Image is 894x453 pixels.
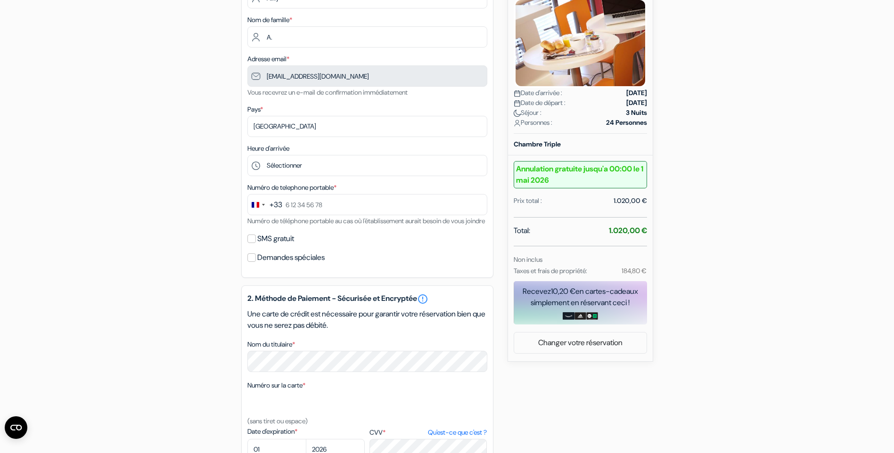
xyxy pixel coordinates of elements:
span: Personnes : [514,118,552,128]
button: Ouvrir le widget CMP [5,416,27,439]
small: Taxes et frais de propriété: [514,267,587,275]
small: Vous recevrez un e-mail de confirmation immédiatement [247,88,408,97]
strong: 3 Nuits [626,108,647,118]
span: Date d'arrivée : [514,88,562,98]
span: Total: [514,225,530,236]
img: adidas-card.png [574,312,586,320]
a: error_outline [417,293,428,305]
input: 6 12 34 56 78 [247,194,487,215]
small: Non inclus [514,255,542,264]
b: Annulation gratuite jusqu'a 00:00 le 1 mai 2026 [514,161,647,188]
img: calendar.svg [514,90,521,97]
label: Numéro sur la carte [247,380,305,390]
small: 184,80 € [622,267,647,275]
small: (sans tiret ou espace) [247,417,308,425]
div: Recevez en cartes-cadeaux simplement en réservant ceci ! [514,286,647,308]
a: Changer votre réservation [514,334,647,352]
label: Nom de famille [247,15,292,25]
span: 10,20 € [551,286,575,296]
img: uber-uber-eats-card.png [586,312,598,320]
div: +33 [270,199,282,210]
strong: 1.020,00 € [609,226,647,235]
small: Numéro de téléphone portable au cas où l'établissement aurait besoin de vous joindre [247,217,485,225]
b: Chambre Triple [514,140,561,148]
a: Qu'est-ce que c'est ? [428,428,487,437]
div: 1.020,00 € [614,196,647,206]
label: Pays [247,105,263,114]
label: Numéro de telephone portable [247,183,336,193]
strong: [DATE] [626,98,647,108]
img: calendar.svg [514,100,521,107]
div: Prix total : [514,196,542,206]
label: Nom du titulaire [247,340,295,349]
img: user_icon.svg [514,120,521,127]
h5: 2. Méthode de Paiement - Sécurisée et Encryptée [247,293,487,305]
strong: [DATE] [626,88,647,98]
label: Date d'expiration [247,427,365,437]
span: Séjour : [514,108,541,118]
label: SMS gratuit [257,232,294,245]
label: Adresse email [247,54,289,64]
img: moon.svg [514,110,521,117]
input: Entrer le nom de famille [247,26,487,48]
strong: 24 Personnes [606,118,647,128]
label: Demandes spéciales [257,251,325,264]
p: Une carte de crédit est nécessaire pour garantir votre réservation bien que vous ne serez pas déb... [247,308,487,331]
label: CVV [369,428,487,437]
span: Date de départ : [514,98,566,108]
input: Entrer adresse e-mail [247,65,487,87]
button: Change country, selected France (+33) [248,194,282,215]
label: Heure d'arrivée [247,144,289,154]
img: amazon-card-no-text.png [563,312,574,320]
